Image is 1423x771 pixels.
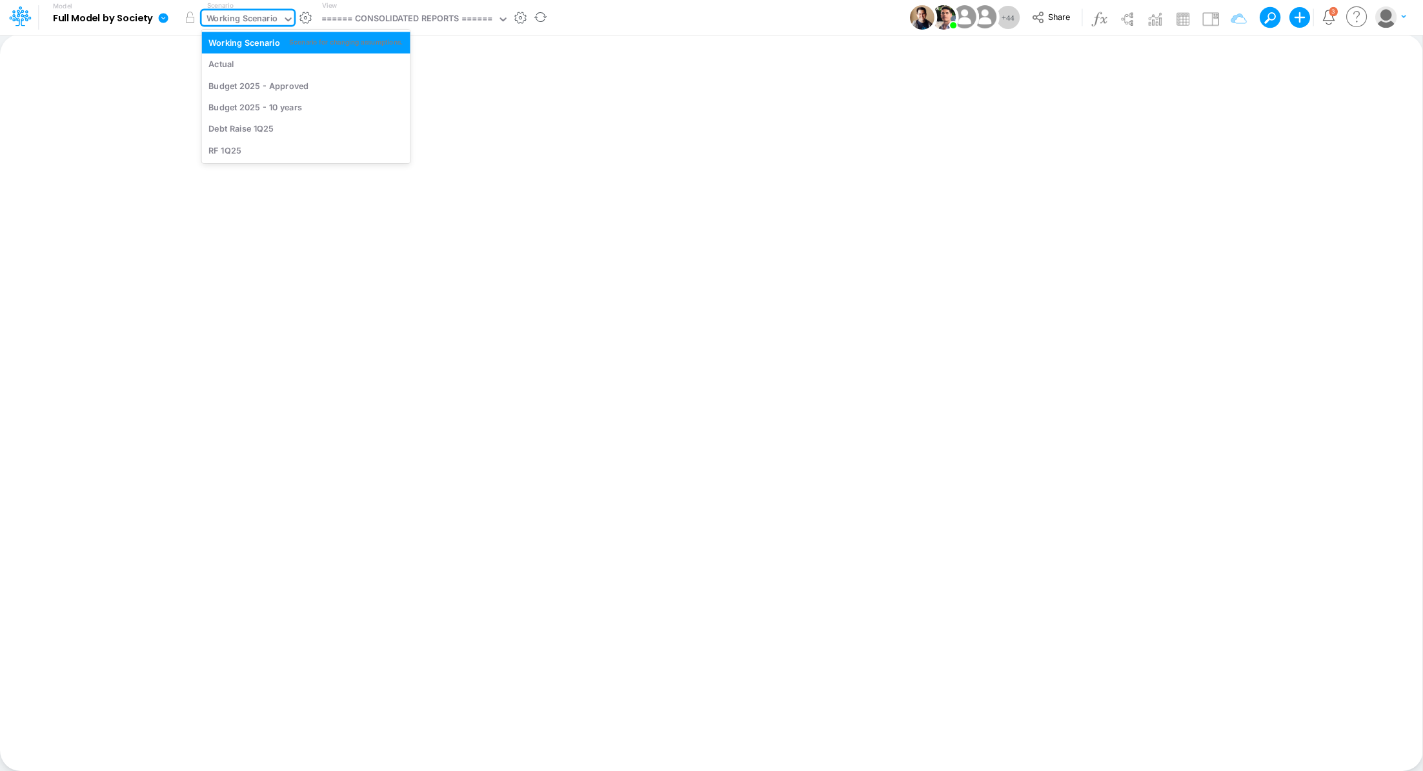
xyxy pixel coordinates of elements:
[970,3,999,32] img: User Image Icon
[207,1,234,10] label: Scenario
[208,36,280,48] div: Working Scenario
[208,101,302,114] div: Budget 2025 - 10 years
[208,144,241,156] div: RF 1Q25
[321,12,493,27] div: ====== CONSOLIDATED REPORTS ======
[208,123,274,135] div: Debt Raise 1Q25
[931,5,956,30] img: User Image Icon
[1331,8,1335,14] div: 3 unread items
[950,3,979,32] img: User Image Icon
[1002,14,1014,22] span: + 44
[208,79,308,92] div: Budget 2025 - Approved
[208,58,234,70] div: Actual
[322,1,337,10] label: View
[53,13,153,25] b: Full Model by Society
[910,5,934,30] img: User Image Icon
[289,37,403,47] div: Scenario for changing assumptions.
[207,12,278,27] div: Working Scenario
[1025,8,1079,28] button: Share
[1321,10,1336,25] a: Notifications
[1048,12,1070,21] span: Share
[53,3,72,10] label: Model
